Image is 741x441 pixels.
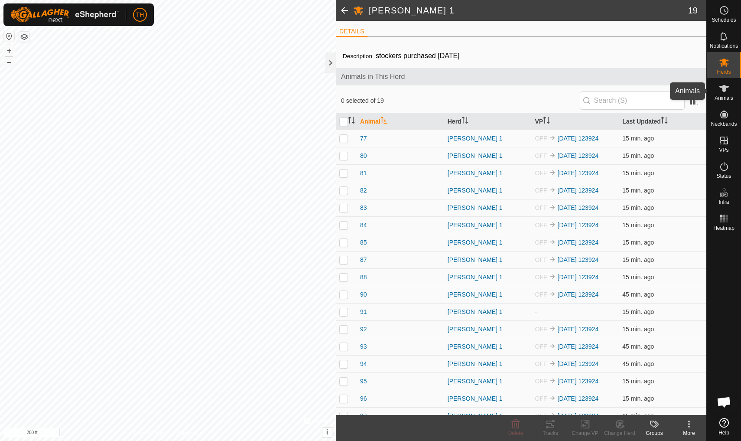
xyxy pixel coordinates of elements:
img: to [549,325,556,332]
span: 87 [360,255,367,265]
span: Sep 9, 2025 at 8:32 AM [622,256,654,263]
span: 90 [360,290,367,299]
a: [DATE] 123924 [558,412,599,419]
button: i [322,428,332,437]
span: 85 [360,238,367,247]
span: Sep 9, 2025 at 8:32 AM [622,204,654,211]
div: [PERSON_NAME] 1 [448,307,528,317]
span: Sep 9, 2025 at 8:32 AM [622,395,654,402]
span: TH [136,10,144,20]
span: 84 [360,221,367,230]
th: Last Updated [619,113,706,130]
span: Sep 9, 2025 at 8:32 AM [622,239,654,246]
span: VPs [719,147,728,153]
span: Sep 9, 2025 at 8:31 AM [622,135,654,142]
div: [PERSON_NAME] 1 [448,342,528,351]
div: [PERSON_NAME] 1 [448,238,528,247]
img: to [549,256,556,263]
a: [DATE] 123924 [558,274,599,281]
div: [PERSON_NAME] 1 [448,377,528,386]
div: Open chat [711,389,737,415]
img: to [549,152,556,159]
span: Sep 9, 2025 at 8:02 AM [622,360,654,367]
span: Neckbands [711,121,737,127]
div: [PERSON_NAME] 1 [448,134,528,143]
img: to [549,204,556,211]
img: to [549,343,556,350]
a: [DATE] 123924 [558,256,599,263]
a: [DATE] 123924 [558,204,599,211]
div: Tracks [533,429,568,437]
span: Heatmap [713,225,734,231]
span: Notifications [710,43,738,49]
img: Gallagher Logo [10,7,119,23]
span: 88 [360,273,367,282]
img: to [549,291,556,297]
span: Sep 9, 2025 at 8:32 AM [622,308,654,315]
span: OFF [535,378,547,385]
a: [DATE] 123924 [558,239,599,246]
img: to [549,169,556,176]
div: [PERSON_NAME] 1 [448,203,528,212]
span: Herds [717,69,731,75]
span: Sep 9, 2025 at 8:32 AM [622,187,654,194]
span: Schedules [712,17,736,23]
a: [DATE] 123924 [558,291,599,298]
span: OFF [535,412,547,419]
span: 77 [360,134,367,143]
div: More [672,429,706,437]
span: 19 [688,4,698,17]
a: Contact Us [176,430,202,438]
span: Infra [718,199,729,205]
a: [DATE] 123924 [558,187,599,194]
a: Help [707,415,741,439]
h2: [PERSON_NAME] 1 [369,5,688,16]
span: 82 [360,186,367,195]
span: Sep 9, 2025 at 8:32 AM [622,412,654,419]
p-sorticon: Activate to sort [661,118,668,125]
span: OFF [535,152,547,159]
a: [DATE] 123924 [558,378,599,385]
div: Groups [637,429,672,437]
span: 94 [360,359,367,369]
div: [PERSON_NAME] 1 [448,325,528,334]
p-sorticon: Activate to sort [380,118,387,125]
button: Reset Map [4,31,14,42]
button: Map Layers [19,32,29,42]
img: to [549,273,556,280]
label: Description [343,53,372,59]
img: to [549,186,556,193]
span: OFF [535,187,547,194]
img: to [549,221,556,228]
a: [DATE] 123924 [558,222,599,229]
th: VP [532,113,619,130]
span: OFF [535,274,547,281]
a: [DATE] 123924 [558,152,599,159]
div: [PERSON_NAME] 1 [448,221,528,230]
div: [PERSON_NAME] 1 [448,359,528,369]
span: 95 [360,377,367,386]
img: to [549,377,556,384]
span: Sep 9, 2025 at 8:32 AM [622,326,654,333]
span: OFF [535,204,547,211]
div: [PERSON_NAME] 1 [448,255,528,265]
a: [DATE] 123924 [558,170,599,176]
span: Sep 9, 2025 at 8:01 AM [622,291,654,298]
div: [PERSON_NAME] 1 [448,394,528,403]
a: [DATE] 123924 [558,343,599,350]
a: [DATE] 123924 [558,360,599,367]
span: OFF [535,395,547,402]
a: [DATE] 123924 [558,395,599,402]
img: to [549,360,556,367]
div: [PERSON_NAME] 1 [448,169,528,178]
span: Sep 9, 2025 at 8:32 AM [622,378,654,385]
input: Search (S) [580,91,685,110]
span: Sep 9, 2025 at 8:32 AM [622,274,654,281]
span: OFF [535,343,547,350]
div: [PERSON_NAME] 1 [448,151,528,160]
span: Sep 9, 2025 at 8:32 AM [622,152,654,159]
span: Sep 9, 2025 at 8:32 AM [622,222,654,229]
span: 0 selected of 19 [341,96,580,105]
span: i [326,428,328,436]
span: Animals [715,95,733,101]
